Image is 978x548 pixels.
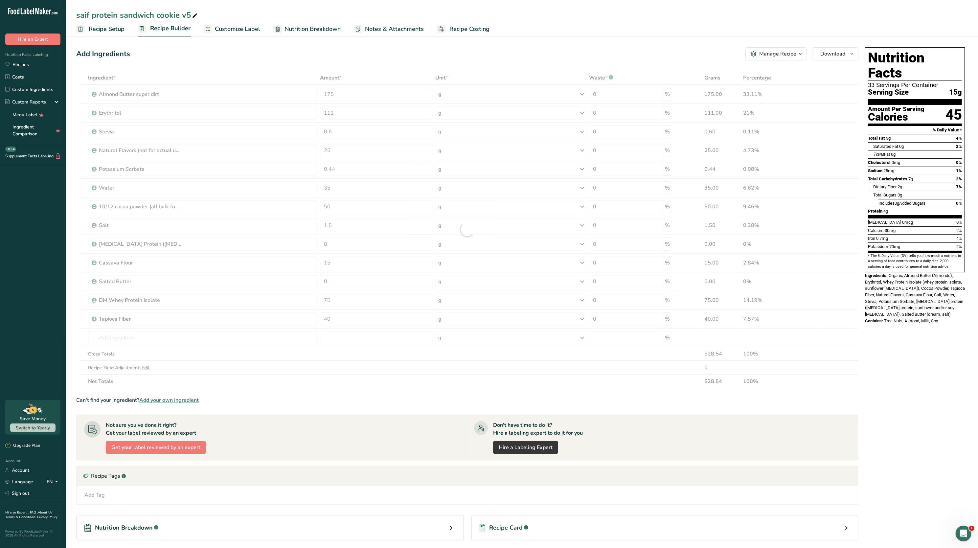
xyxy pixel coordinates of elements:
[956,220,962,225] span: 0%
[30,510,38,515] a: FAQ .
[868,136,885,141] span: Total Fat
[868,126,962,134] section: % Daily Value *
[150,24,191,33] span: Recipe Builder
[284,25,341,34] span: Nutrition Breakdown
[215,25,260,34] span: Customize Label
[868,176,907,181] span: Total Carbohydrates
[868,160,891,165] span: Cholesterol
[745,47,807,60] button: Manage Recipe
[868,50,962,80] h1: Nutrition Facts
[868,82,962,88] div: 33 Servings Per Container
[37,515,57,519] a: Privacy Policy
[969,526,974,531] span: 1
[10,423,56,432] button: Switch to Yearly
[5,147,16,152] div: BETA
[873,144,898,149] span: Saturated Fat
[902,220,913,225] span: 0mcg
[865,273,965,317] span: Organic Almond Butter (Almonds), Erythritol, Whey Protein Isolate (whey protein isolate, sunflowe...
[812,47,858,60] button: Download
[873,152,890,157] span: Fat
[956,201,962,206] span: 0%
[5,443,40,449] div: Upgrade Plan
[868,88,909,97] span: Serving Size
[204,22,260,36] a: Customize Label
[873,152,884,157] i: Trans
[868,220,901,225] span: [MEDICAL_DATA]
[5,34,60,45] button: Hire an Expert
[5,530,60,537] div: Powered By FoodLabelMaker © 2025 All Rights Reserved
[945,106,962,124] div: 45
[273,22,341,36] a: Nutrition Breakdown
[354,22,424,36] a: Notes & Attachments
[759,50,796,58] div: Manage Recipe
[77,466,858,486] div: Recipe Tags
[365,25,424,34] span: Notes & Attachments
[139,396,199,404] span: Add your own ingredient
[84,491,105,499] div: Add Tag
[5,510,52,519] a: About Us .
[898,184,902,189] span: 2g
[449,25,489,34] span: Recipe Costing
[865,318,883,323] span: Contains:
[956,168,962,173] span: 1%
[5,510,29,515] a: Hire an Expert .
[956,228,962,233] span: 2%
[868,112,924,122] div: Calories
[95,523,153,532] span: Nutrition Breakdown
[868,228,884,233] span: Calcium
[868,236,875,241] span: Iron
[883,168,894,173] span: 25mg
[956,160,962,165] span: 0%
[820,50,845,58] span: Download
[886,136,891,141] span: 3g
[883,209,888,214] span: 4g
[111,444,200,451] span: Get your label reviewed by an expert
[493,421,583,437] div: Don't have time to do it? Hire a labeling expert to do it for you
[908,176,913,181] span: 7g
[106,421,196,437] div: Not sure you've done it right? Get your label reviewed by an expert
[489,523,523,532] span: Recipe Card
[878,201,925,206] span: Includes Added Sugars
[76,9,199,21] div: saif protein sandwich cookie v5
[868,106,924,112] div: Amount Per Serving
[16,425,50,431] span: Switch to Yearly
[956,136,962,141] span: 4%
[956,144,962,149] span: 2%
[873,184,897,189] span: Dietary Fiber
[956,184,962,189] span: 7%
[884,318,938,323] span: Tree Nuts, Almond, Milk, Soy
[493,441,558,454] a: Hire a Labeling Expert
[5,476,33,488] a: Language
[865,273,888,278] span: Ingredients:
[956,236,962,241] span: 4%
[899,144,904,149] span: 0g
[437,22,489,36] a: Recipe Costing
[885,228,896,233] span: 30mg
[889,244,900,249] span: 70mg
[76,49,130,59] div: Add Ingredients
[898,193,902,197] span: 0g
[89,25,125,34] span: Recipe Setup
[892,160,900,165] span: 0mg
[76,396,858,404] div: Can't find your ingredient?
[20,415,46,422] div: Save Money
[868,253,962,269] section: * The % Daily Value (DV) tells you how much a nutrient in a serving of food contributes to a dail...
[138,21,191,37] a: Recipe Builder
[5,99,46,105] div: Custom Reports
[868,244,888,249] span: Potassium
[956,176,962,181] span: 2%
[47,478,60,486] div: EN
[6,515,37,519] a: Terms & Conditions .
[873,193,897,197] span: Total Sugars
[949,88,962,97] span: 15g
[106,441,206,454] button: Get your label reviewed by an expert
[868,168,882,173] span: Sodium
[956,526,971,541] iframe: Intercom live chat
[876,236,888,241] span: 0.7mg
[76,22,125,36] a: Recipe Setup
[956,244,962,249] span: 2%
[895,201,899,206] span: 0g
[891,152,896,157] span: 0g
[868,209,882,214] span: Protein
